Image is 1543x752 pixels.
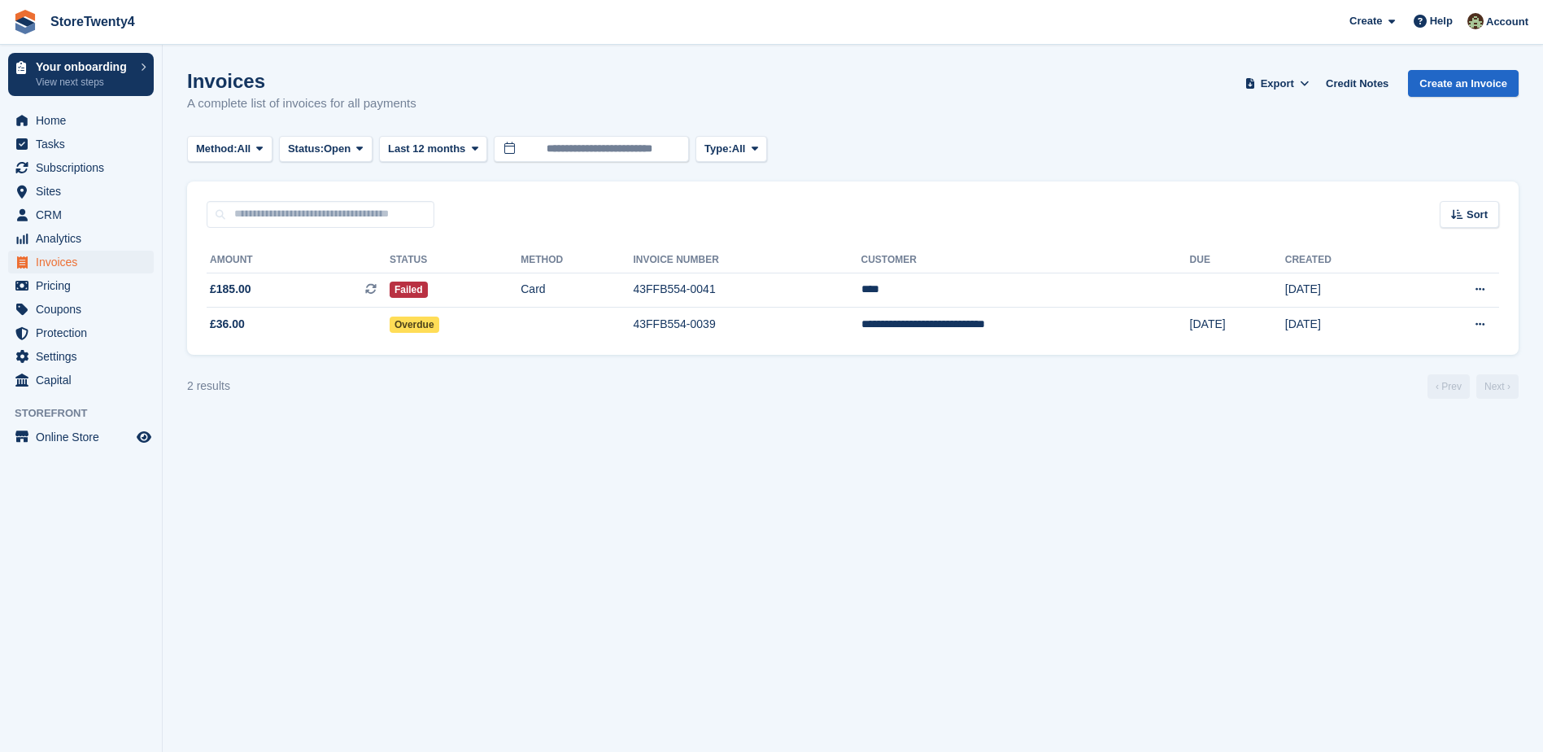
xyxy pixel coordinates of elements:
h1: Invoices [187,70,416,92]
span: Method: [196,141,238,157]
img: stora-icon-8386f47178a22dfd0bd8f6a31ec36ba5ce8667c1dd55bd0f319d3a0aa187defe.svg [13,10,37,34]
th: Amount [207,247,390,273]
span: £36.00 [210,316,245,333]
span: Protection [36,321,133,344]
span: All [732,141,746,157]
a: menu [8,426,154,448]
span: Sort [1467,207,1488,223]
button: Last 12 months [379,136,487,163]
span: Storefront [15,405,162,422]
a: Credit Notes [1319,70,1395,97]
td: [DATE] [1190,308,1285,342]
span: Last 12 months [388,141,465,157]
a: StoreTwenty4 [44,8,142,35]
nav: Page [1424,374,1522,399]
span: Home [36,109,133,132]
span: Capital [36,369,133,391]
th: Status [390,247,521,273]
th: Customer [861,247,1190,273]
a: menu [8,227,154,250]
a: menu [8,369,154,391]
a: menu [8,274,154,297]
td: [DATE] [1285,308,1409,342]
span: Online Store [36,426,133,448]
span: Help [1430,13,1453,29]
span: Settings [36,345,133,368]
button: Type: All [695,136,767,163]
button: Status: Open [279,136,373,163]
td: 43FFB554-0041 [633,273,861,308]
span: Overdue [390,317,439,333]
th: Created [1285,247,1409,273]
span: Tasks [36,133,133,155]
button: Method: All [187,136,272,163]
a: menu [8,251,154,273]
img: Lee Hanlon [1467,13,1484,29]
span: Pricing [36,274,133,297]
span: Create [1349,13,1382,29]
span: Export [1261,76,1294,92]
td: 43FFB554-0039 [633,308,861,342]
span: Open [324,141,351,157]
span: All [238,141,251,157]
a: menu [8,203,154,226]
span: Type: [704,141,732,157]
a: Preview store [134,427,154,447]
span: Failed [390,282,428,298]
a: menu [8,298,154,321]
a: Previous [1427,374,1470,399]
a: Your onboarding View next steps [8,53,154,96]
th: Method [521,247,633,273]
span: Status: [288,141,324,157]
a: menu [8,321,154,344]
a: menu [8,180,154,203]
a: menu [8,109,154,132]
p: View next steps [36,75,133,90]
span: Invoices [36,251,133,273]
span: Coupons [36,298,133,321]
a: menu [8,156,154,179]
a: Next [1476,374,1519,399]
span: £185.00 [210,281,251,298]
span: Sites [36,180,133,203]
span: Account [1486,14,1528,30]
th: Invoice Number [633,247,861,273]
button: Export [1241,70,1313,97]
span: Analytics [36,227,133,250]
span: Subscriptions [36,156,133,179]
p: Your onboarding [36,61,133,72]
td: [DATE] [1285,273,1409,308]
th: Due [1190,247,1285,273]
span: CRM [36,203,133,226]
div: 2 results [187,378,230,395]
a: menu [8,133,154,155]
a: menu [8,345,154,368]
a: Create an Invoice [1408,70,1519,97]
p: A complete list of invoices for all payments [187,94,416,113]
td: Card [521,273,633,308]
